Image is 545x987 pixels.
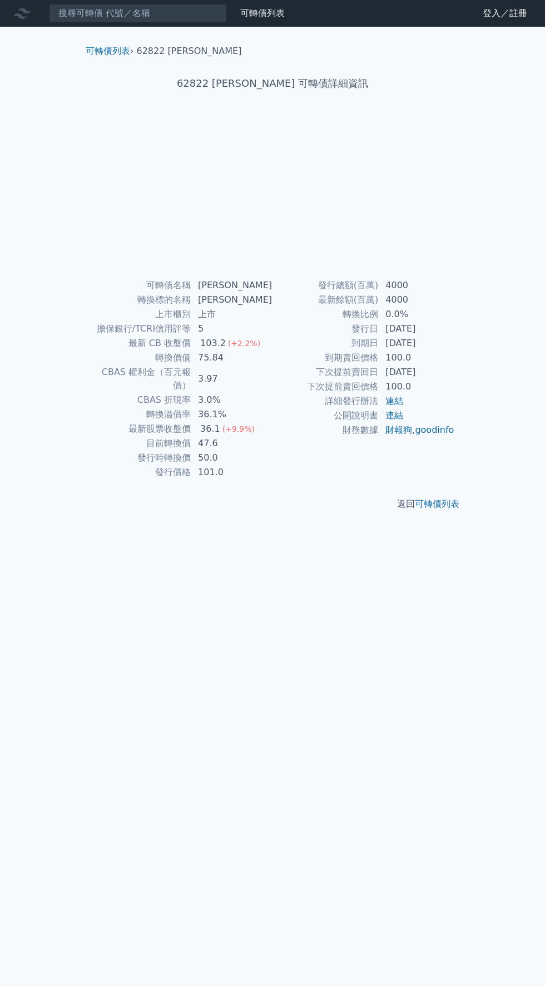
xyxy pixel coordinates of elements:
[272,307,379,322] td: 轉換比例
[191,451,272,465] td: 50.0
[379,365,455,379] td: [DATE]
[379,351,455,365] td: 100.0
[90,307,191,322] td: 上市櫃別
[90,422,191,436] td: 最新股票收盤價
[272,379,379,394] td: 下次提前賣回價格
[49,4,227,23] input: 搜尋可轉債 代號／名稱
[191,436,272,451] td: 47.6
[272,293,379,307] td: 最新餘額(百萬)
[240,8,285,18] a: 可轉債列表
[191,365,272,393] td: 3.97
[198,337,228,350] div: 103.2
[272,336,379,351] td: 到期日
[77,76,468,91] h1: 62822 [PERSON_NAME] 可轉債詳細資訊
[191,322,272,336] td: 5
[90,393,191,407] td: CBAS 折現率
[86,46,130,56] a: 可轉債列表
[86,45,133,58] li: ›
[191,278,272,293] td: [PERSON_NAME]
[272,423,379,437] td: 財務數據
[90,293,191,307] td: 轉換標的名稱
[90,351,191,365] td: 轉換價值
[90,365,191,393] td: CBAS 權利金（百元報價）
[90,322,191,336] td: 擔保銀行/TCRI信用評等
[191,465,272,480] td: 101.0
[379,307,455,322] td: 0.0%
[137,45,242,58] li: 62822 [PERSON_NAME]
[222,425,255,433] span: (+9.9%)
[379,278,455,293] td: 4000
[474,4,536,22] a: 登入／註冊
[415,499,459,509] a: 可轉債列表
[385,425,412,435] a: 財報狗
[191,293,272,307] td: [PERSON_NAME]
[272,351,379,365] td: 到期賣回價格
[90,407,191,422] td: 轉換溢價率
[90,278,191,293] td: 可轉債名稱
[90,436,191,451] td: 目前轉換價
[379,423,455,437] td: ,
[198,422,222,436] div: 36.1
[272,278,379,293] td: 發行總額(百萬)
[191,307,272,322] td: 上市
[191,407,272,422] td: 36.1%
[272,394,379,408] td: 詳細發行辦法
[379,379,455,394] td: 100.0
[90,451,191,465] td: 發行時轉換價
[272,408,379,423] td: 公開說明書
[228,339,260,348] span: (+2.2%)
[90,465,191,480] td: 發行價格
[272,322,379,336] td: 發行日
[379,322,455,336] td: [DATE]
[415,425,454,435] a: goodinfo
[379,336,455,351] td: [DATE]
[272,365,379,379] td: 下次提前賣回日
[191,351,272,365] td: 75.84
[191,393,272,407] td: 3.0%
[77,497,468,511] p: 返回
[385,410,403,421] a: 連結
[385,396,403,406] a: 連結
[379,293,455,307] td: 4000
[90,336,191,351] td: 最新 CB 收盤價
